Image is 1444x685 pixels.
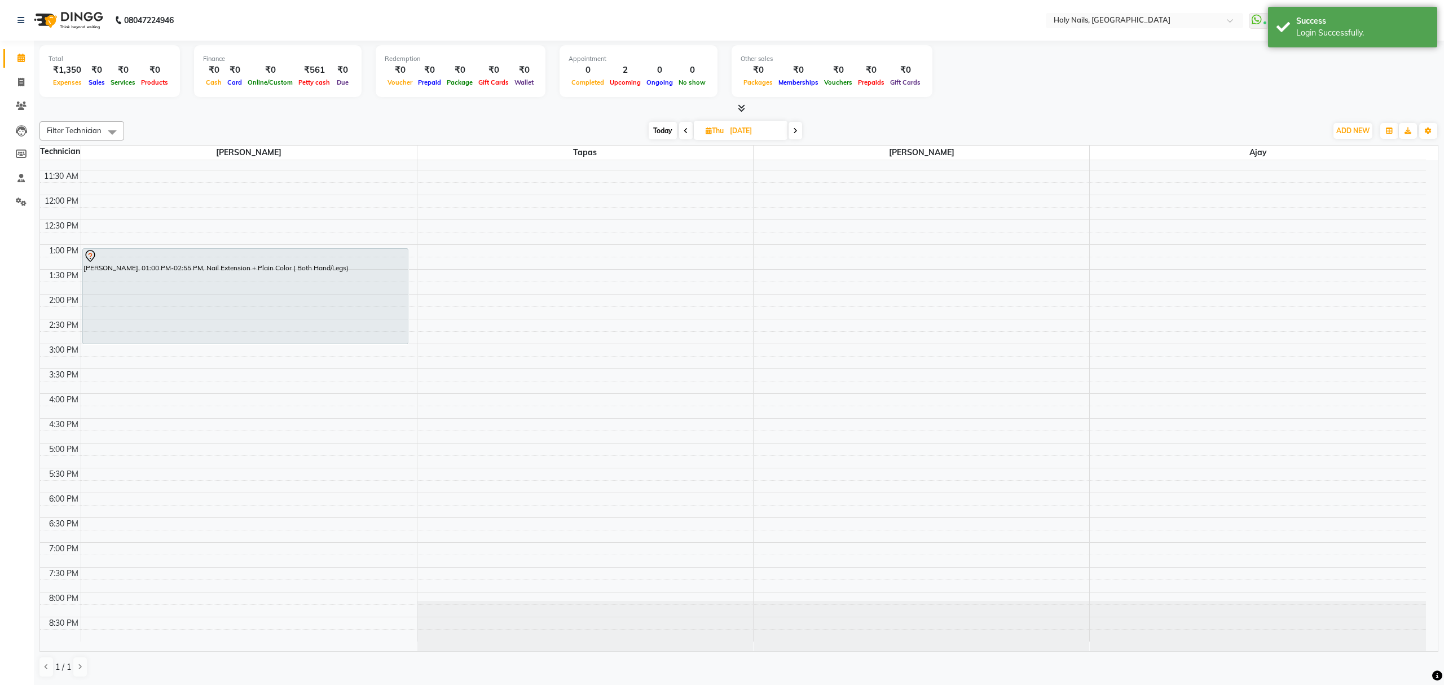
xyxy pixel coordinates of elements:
[676,78,708,86] span: No show
[385,54,536,64] div: Redemption
[512,64,536,77] div: ₹0
[1336,126,1370,135] span: ADD NEW
[607,64,644,77] div: 2
[1090,146,1426,160] span: Ajay
[47,344,81,356] div: 3:00 PM
[47,295,81,306] div: 2:00 PM
[47,245,81,257] div: 1:00 PM
[476,78,512,86] span: Gift Cards
[607,78,644,86] span: Upcoming
[49,54,171,64] div: Total
[821,64,855,77] div: ₹0
[47,592,81,604] div: 8:00 PM
[1296,27,1429,39] div: Login Successfully.
[569,64,607,77] div: 0
[138,78,171,86] span: Products
[333,64,353,77] div: ₹0
[47,444,81,455] div: 5:00 PM
[138,64,171,77] div: ₹0
[385,64,415,77] div: ₹0
[47,270,81,282] div: 1:30 PM
[47,468,81,480] div: 5:30 PM
[108,78,138,86] span: Services
[47,543,81,555] div: 7:00 PM
[821,78,855,86] span: Vouchers
[741,54,923,64] div: Other sales
[224,64,245,77] div: ₹0
[40,146,81,157] div: Technician
[887,64,923,77] div: ₹0
[476,64,512,77] div: ₹0
[644,64,676,77] div: 0
[47,319,81,331] div: 2:30 PM
[124,5,174,36] b: 08047224946
[47,568,81,579] div: 7:30 PM
[86,64,108,77] div: ₹0
[47,493,81,505] div: 6:00 PM
[203,78,224,86] span: Cash
[47,419,81,431] div: 4:30 PM
[47,617,81,629] div: 8:30 PM
[47,126,102,135] span: Filter Technician
[108,64,138,77] div: ₹0
[245,64,296,77] div: ₹0
[569,78,607,86] span: Completed
[754,146,1089,160] span: [PERSON_NAME]
[741,64,776,77] div: ₹0
[86,78,108,86] span: Sales
[644,78,676,86] span: Ongoing
[649,122,677,139] span: Today
[224,78,245,86] span: Card
[83,249,408,344] div: [PERSON_NAME], 01:00 PM-02:55 PM, Nail Extension + Plain Color ( Both Hand/Legs)
[444,64,476,77] div: ₹0
[385,78,415,86] span: Voucher
[47,369,81,381] div: 3:30 PM
[741,78,776,86] span: Packages
[512,78,536,86] span: Wallet
[245,78,296,86] span: Online/Custom
[444,78,476,86] span: Package
[855,78,887,86] span: Prepaids
[1333,123,1372,139] button: ADD NEW
[569,54,708,64] div: Appointment
[55,661,71,673] span: 1 / 1
[42,170,81,182] div: 11:30 AM
[42,195,81,207] div: 12:00 PM
[296,64,333,77] div: ₹561
[203,64,224,77] div: ₹0
[49,64,86,77] div: ₹1,350
[296,78,333,86] span: Petty cash
[47,394,81,406] div: 4:00 PM
[415,78,444,86] span: Prepaid
[776,64,821,77] div: ₹0
[855,64,887,77] div: ₹0
[50,78,85,86] span: Expenses
[776,78,821,86] span: Memberships
[676,64,708,77] div: 0
[47,518,81,530] div: 6:30 PM
[415,64,444,77] div: ₹0
[42,220,81,232] div: 12:30 PM
[703,126,727,135] span: Thu
[1296,15,1429,27] div: Success
[334,78,351,86] span: Due
[417,146,753,160] span: Tapas
[887,78,923,86] span: Gift Cards
[203,54,353,64] div: Finance
[81,146,417,160] span: [PERSON_NAME]
[29,5,106,36] img: logo
[727,122,783,139] input: 2025-09-04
